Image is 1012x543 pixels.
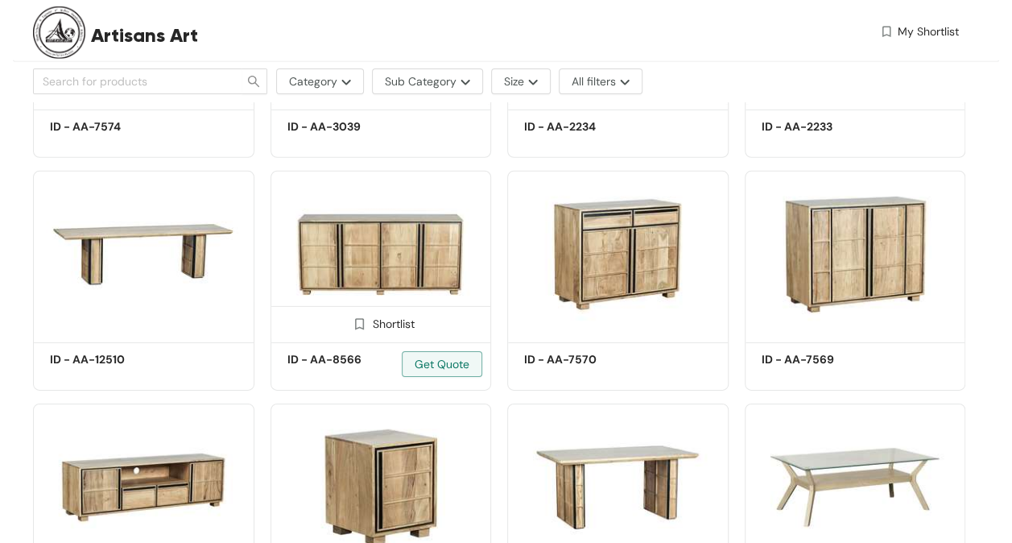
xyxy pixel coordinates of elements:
div: Shortlist [347,315,415,330]
h5: ID - AA-3039 [287,118,424,135]
h5: ID - AA-8566 [287,351,424,368]
span: Category [289,73,337,90]
img: more-options [524,79,538,85]
button: search [242,68,267,94]
button: All filtersmore-options [559,68,642,94]
h5: ID - AA-7570 [524,351,661,368]
button: Sizemore-options [491,68,551,94]
h5: ID - AA-12510 [50,351,187,368]
h5: ID - AA-7574 [50,118,187,135]
button: Get Quote [402,351,482,377]
h5: ID - AA-2234 [524,118,661,135]
img: more-options [616,79,630,85]
img: Buyer Portal [33,6,85,59]
span: All filters [572,73,616,90]
img: 0d3e76d1-339d-4912-9647-82e25bbb16ce [33,171,254,338]
span: Sub Category [385,73,456,90]
img: wishlist [879,23,894,40]
button: Sub Categorymore-options [372,68,483,94]
img: more-options [456,79,470,85]
span: search [242,75,266,88]
img: 72bc261f-e267-42bc-b142-b1e0d154d0f0 [745,171,966,338]
span: Artisans Art [91,21,198,50]
img: Shortlist [352,317,367,332]
h5: ID - AA-7569 [762,351,898,368]
img: b899c91b-cc22-4296-95ca-0f535c89445f [507,171,729,338]
h5: ID - AA-2233 [762,118,898,135]
span: Size [504,73,524,90]
button: Categorymore-options [276,68,364,94]
span: My Shortlist [898,23,959,40]
img: more-options [337,79,351,85]
img: 707e4603-414e-4669-bed3-0967259cb329 [271,171,492,338]
span: Get Quote [415,355,469,373]
input: Search for products [43,73,220,90]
